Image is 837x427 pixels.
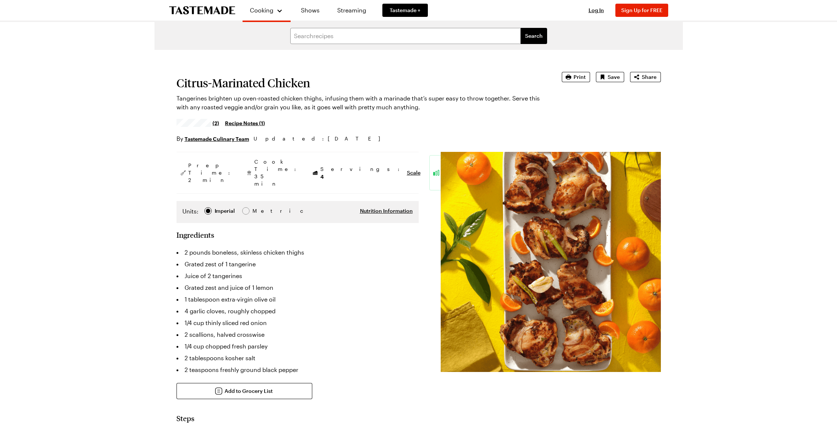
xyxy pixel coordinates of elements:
button: Add to Grocery List [177,383,312,399]
li: Grated zest and juice of 1 lemon [177,282,419,293]
span: Search [525,32,543,40]
li: 1/4 cup thinly sliced red onion [177,317,419,329]
h1: Citrus-Marinated Chicken [177,76,541,90]
a: Tastemade Culinary Team [185,135,249,143]
li: 2 pounds boneless, skinless chicken thighs [177,247,419,258]
p: Tangerines brighten up oven-roasted chicken thighs, infusing them with a marinade that’s super ea... [177,94,541,112]
div: Imperial Metric [182,207,268,217]
button: Save recipe [596,72,624,82]
label: Units: [182,207,199,216]
div: Metric [252,207,268,215]
button: Sign Up for FREE [615,4,668,17]
h2: Ingredients [177,230,214,239]
span: Cooking [250,7,273,14]
span: Share [642,73,656,81]
span: Updated : [DATE] [254,135,387,143]
span: Cook Time: 35 min [254,158,300,187]
li: 1 tablespoon extra-virgin olive oil [177,293,419,305]
span: Print [574,73,586,81]
li: 2 tablespoons kosher salt [177,352,419,364]
span: Sign Up for FREE [621,7,662,13]
button: Nutrition Information [360,207,413,215]
li: 2 scallions, halved crosswise [177,329,419,340]
div: Imperial [215,207,235,215]
a: Tastemade + [382,4,428,17]
span: Servings: [320,165,403,180]
span: Metric [252,207,269,215]
span: Prep Time: 2 min [188,162,234,184]
button: Log In [582,7,611,14]
li: 1/4 cup chopped fresh parsley [177,340,419,352]
a: To Tastemade Home Page [169,6,235,15]
span: (2) [212,119,219,127]
span: 4 [320,173,324,180]
li: Grated zest of 1 tangerine [177,258,419,270]
span: Add to Grocery List [225,387,273,395]
a: Recipe Notes (1) [225,119,265,127]
li: 2 teaspoons freshly ground black pepper [177,364,419,376]
button: Cooking [250,3,283,18]
h2: Steps [177,414,419,423]
span: Save [608,73,620,81]
span: Tastemade + [390,7,421,14]
img: Recipe image thumbnail [441,152,661,372]
button: filters [521,28,547,44]
button: Print [562,72,590,82]
span: Imperial [215,207,236,215]
li: 4 garlic cloves, roughly chopped [177,305,419,317]
button: Share [630,72,661,82]
button: Scale [407,169,421,176]
p: By [177,134,249,143]
a: 3.5/5 stars from 2 reviews [177,120,219,126]
li: Juice of 2 tangerines [177,270,419,282]
span: Log In [589,7,604,13]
